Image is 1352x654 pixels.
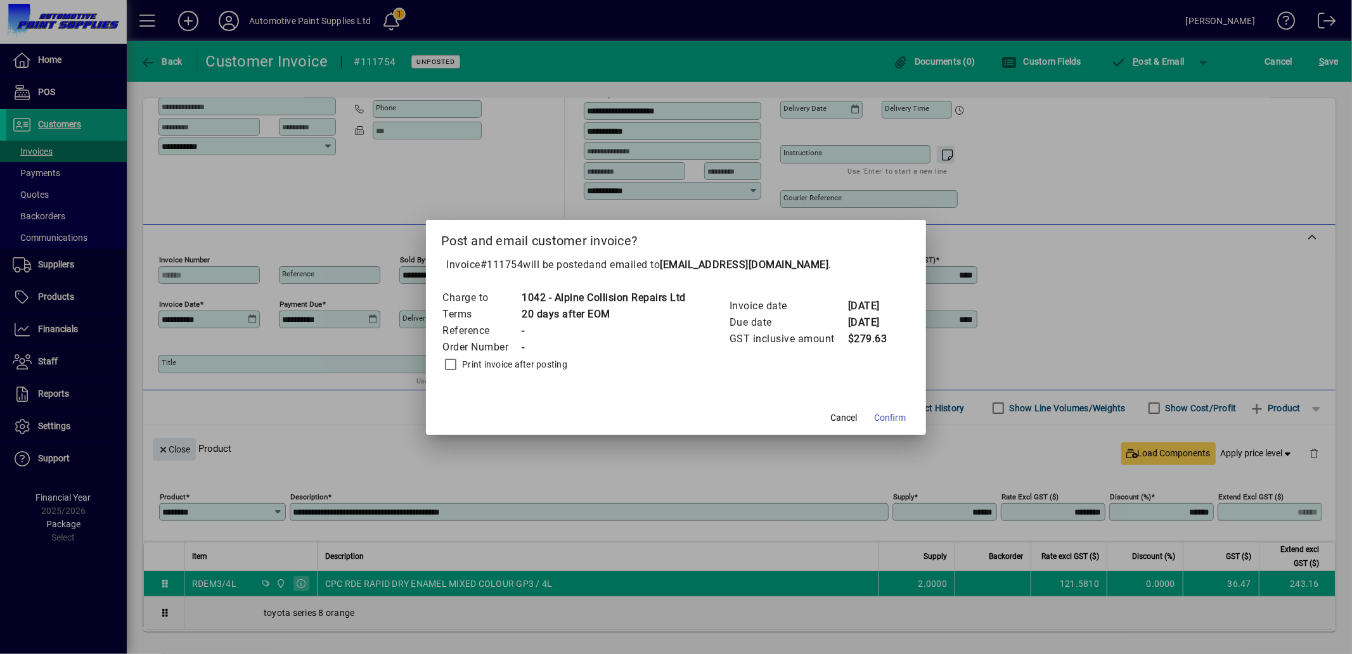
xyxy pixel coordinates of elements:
td: Invoice date [729,298,847,314]
p: Invoice will be posted . [441,257,911,272]
td: $279.63 [847,331,898,347]
h2: Post and email customer invoice? [426,220,926,257]
td: Terms [442,306,521,323]
button: Confirm [869,407,911,430]
span: Confirm [874,411,906,425]
span: and emailed to [589,259,828,271]
span: #111754 [480,259,524,271]
td: 20 days after EOM [521,306,686,323]
span: Cancel [830,411,857,425]
td: Due date [729,314,847,331]
td: Reference [442,323,521,339]
td: 1042 - Alpine Collision Repairs Ltd [521,290,686,306]
td: [DATE] [847,298,898,314]
td: GST inclusive amount [729,331,847,347]
td: - [521,323,686,339]
td: - [521,339,686,356]
td: Order Number [442,339,521,356]
td: Charge to [442,290,521,306]
label: Print invoice after posting [460,358,567,371]
b: [EMAIL_ADDRESS][DOMAIN_NAME] [660,259,828,271]
td: [DATE] [847,314,898,331]
button: Cancel [823,407,864,430]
